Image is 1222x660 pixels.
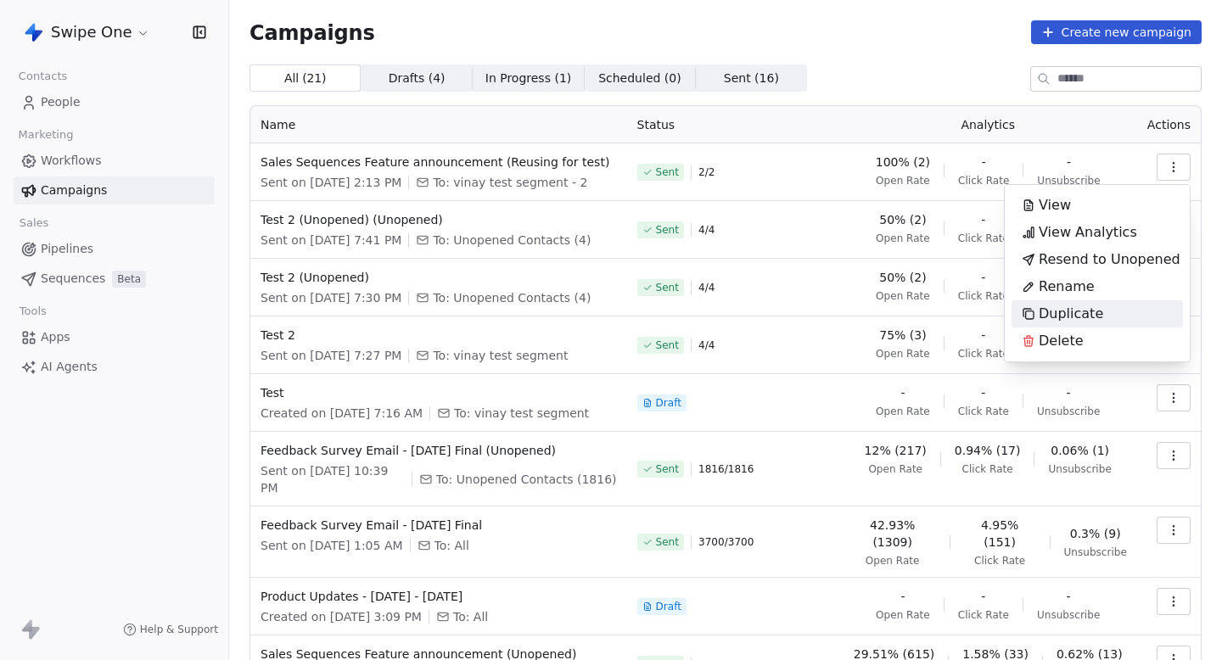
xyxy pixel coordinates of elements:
[1012,192,1183,355] div: Suggestions
[1039,304,1103,324] span: Duplicate
[1039,195,1071,215] span: View
[1039,331,1084,351] span: Delete
[1039,249,1180,270] span: Resend to Unopened
[1039,277,1095,297] span: Rename
[1039,222,1137,243] span: View Analytics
